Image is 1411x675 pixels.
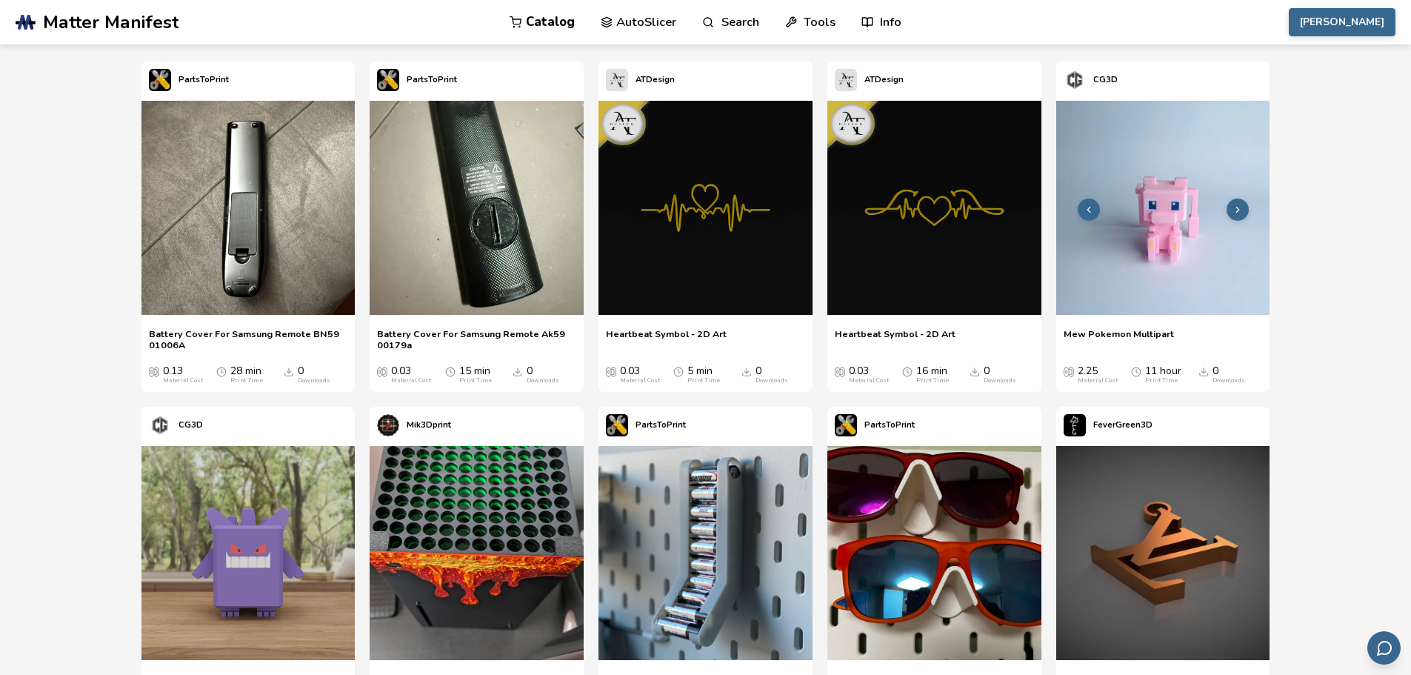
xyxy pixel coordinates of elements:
span: Average Print Time [902,365,913,377]
span: Downloads [513,365,523,377]
div: 0 [298,365,330,385]
a: PartsToPrint's profilePartsToPrint [370,61,464,99]
img: PartsToPrint's profile [377,69,399,91]
a: ATDesign's profileATDesign [827,61,911,99]
p: ATDesign [864,72,904,87]
div: Print Time [230,377,263,385]
a: PartsToPrint's profilePartsToPrint [827,407,922,444]
p: Mik3Dprint [407,417,451,433]
div: 0 [984,365,1016,385]
p: CG3D [1093,72,1118,87]
div: Downloads [298,377,330,385]
span: Average Cost [606,365,616,377]
div: Material Cost [391,377,431,385]
p: PartsToPrint [864,417,915,433]
div: 11 hour [1145,365,1181,385]
a: CG3D's profileCG3D [141,407,210,444]
div: 0 [1212,365,1245,385]
div: 15 min [459,365,492,385]
span: Average Cost [149,365,159,377]
span: Average Print Time [1131,365,1141,377]
span: Average Cost [835,365,845,377]
div: Material Cost [620,377,660,385]
div: 0 [755,365,788,385]
span: Average Cost [1064,365,1074,377]
button: [PERSON_NAME] [1289,8,1395,36]
p: PartsToPrint [636,417,686,433]
div: 0 [527,365,559,385]
div: 2.25 [1078,365,1118,385]
div: Downloads [527,377,559,385]
a: CG3D's profileCG3D [1056,61,1125,99]
a: ATDesign's profileATDesign [598,61,682,99]
a: Battery Cover For Samsung Remote Ak59 00179a [377,328,576,350]
div: 28 min [230,365,263,385]
p: CG3D [179,417,203,433]
a: Heartbeat Symbol - 2D Art [835,328,955,350]
a: Mik3Dprint's profileMik3Dprint [370,407,458,444]
span: Downloads [1198,365,1209,377]
div: 5 min [687,365,720,385]
a: PartsToPrint's profilePartsToPrint [141,61,236,99]
div: Downloads [984,377,1016,385]
img: PartsToPrint's profile [835,414,857,436]
div: 0.03 [620,365,660,385]
div: Print Time [459,377,492,385]
div: 0.13 [163,365,203,385]
span: Average Cost [377,365,387,377]
a: Mew Pokemon Multipart [1064,328,1174,350]
img: ATDesign's profile [606,69,628,91]
span: Average Print Time [445,365,456,377]
span: Matter Manifest [43,12,179,33]
p: FeverGreen3D [1093,417,1153,433]
span: Downloads [284,365,294,377]
img: ATDesign's profile [835,69,857,91]
div: Downloads [1212,377,1245,385]
div: Material Cost [163,377,203,385]
img: CG3D's profile [149,414,171,436]
div: 0.03 [391,365,431,385]
span: Average Print Time [673,365,684,377]
div: Material Cost [849,377,889,385]
div: Print Time [916,377,949,385]
div: Print Time [1145,377,1178,385]
a: Heartbeat Symbol - 2D Art [606,328,727,350]
a: PartsToPrint's profilePartsToPrint [598,407,693,444]
a: FeverGreen3D's profileFeverGreen3D [1056,407,1160,444]
span: Average Print Time [216,365,227,377]
a: Battery Cover For Samsung Remote BN59 01006A [149,328,348,350]
p: PartsToPrint [179,72,229,87]
div: Print Time [687,377,720,385]
img: FeverGreen3D's profile [1064,414,1086,436]
img: Mik3Dprint's profile [377,414,399,436]
span: Downloads [970,365,980,377]
span: Downloads [741,365,752,377]
p: PartsToPrint [407,72,457,87]
img: CG3D's profile [1064,69,1086,91]
div: Downloads [755,377,788,385]
div: 0.03 [849,365,889,385]
img: PartsToPrint's profile [606,414,628,436]
div: 16 min [916,365,949,385]
img: PartsToPrint's profile [149,69,171,91]
p: ATDesign [636,72,675,87]
button: Send feedback via email [1367,631,1401,665]
div: Material Cost [1078,377,1118,385]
